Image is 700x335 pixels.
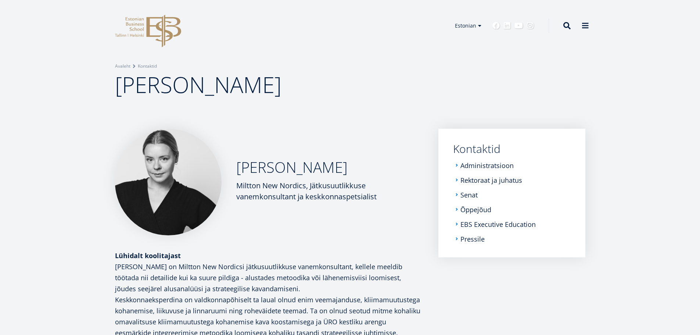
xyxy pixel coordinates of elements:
[236,180,424,202] div: Miltton New Nordics, Jätkusuutlikkuse vanemkonsultant ja keskkonnaspetsialist
[460,191,478,199] a: Senat
[453,143,571,154] a: Kontaktid
[115,70,281,100] span: [PERSON_NAME]
[527,22,534,29] a: Instagram
[460,177,522,184] a: Rektoraat ja juhatus
[514,22,523,29] a: Youtube
[236,158,424,177] h2: [PERSON_NAME]
[503,22,511,29] a: Linkedin
[115,261,424,294] p: [PERSON_NAME] on Miltton New Nordicsi jätkusuutlikkuse vanemkonsultant, kellele meeldib töötada n...
[460,206,491,213] a: Õppejõud
[115,250,424,261] div: Lühidalt koolitajast
[492,22,500,29] a: Facebook
[460,235,485,243] a: Pressile
[115,63,130,70] a: Avaleht
[138,63,157,70] a: Kontaktid
[460,221,536,228] a: EBS Executive Education
[115,129,222,235] img: Jolanda
[460,162,514,169] a: Administratsioon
